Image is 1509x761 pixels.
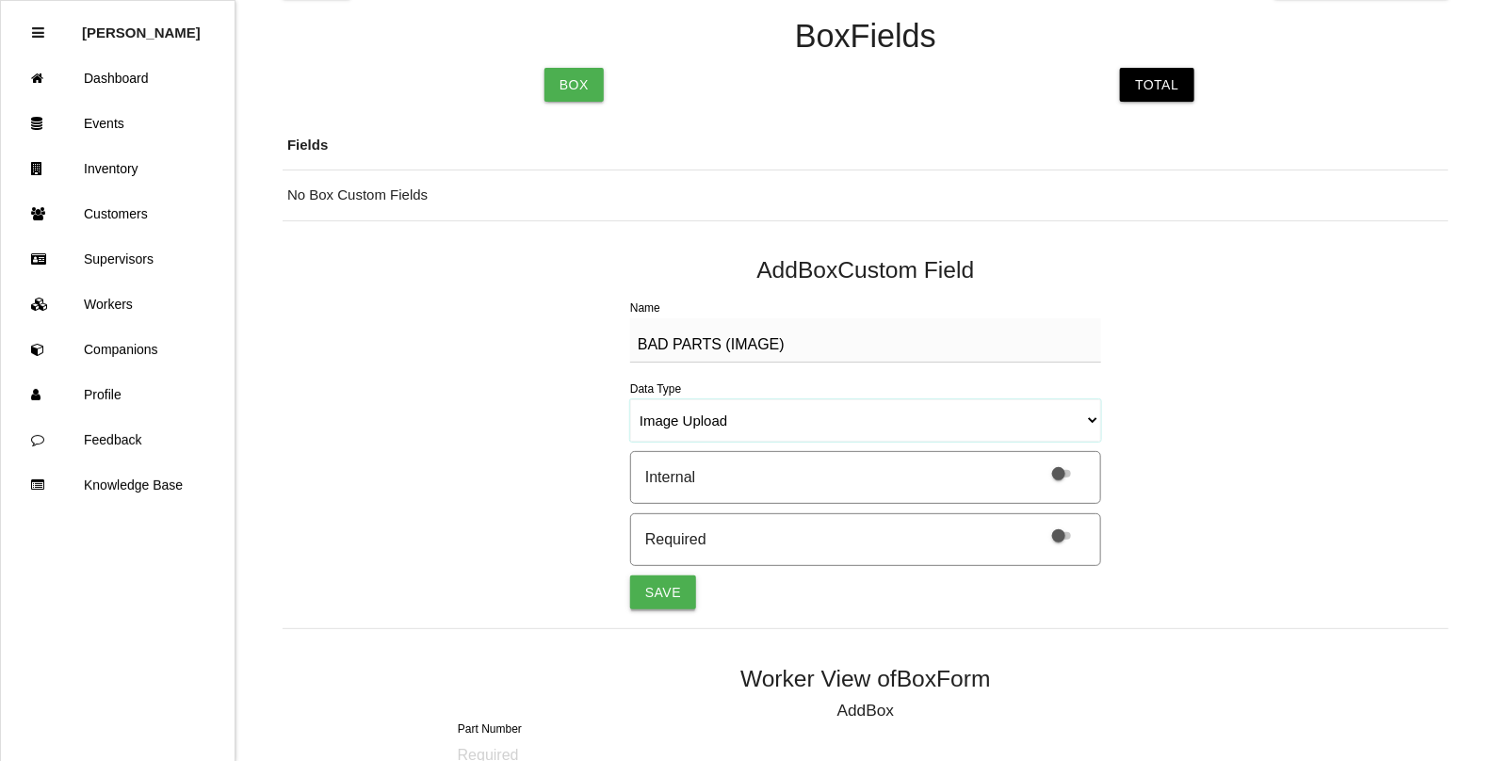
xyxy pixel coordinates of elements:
[645,528,706,551] div: Required
[1,417,235,462] a: Feedback
[630,451,1101,504] div: Internal will hide field from customer view
[1,327,235,372] a: Companions
[645,466,695,489] div: Internal
[1,282,235,327] a: Workers
[1,101,235,146] a: Events
[1,372,235,417] a: Profile
[458,721,522,737] label: Part Number
[1120,68,1193,102] a: Total
[458,702,1274,720] h6: Add Box
[630,318,1101,363] textarea: BAD PARTS (IMAGE)
[283,257,1449,283] h5: Add Box Custom Field
[1,236,235,282] a: Supervisors
[283,170,1449,221] td: No Box Custom Fields
[630,301,660,315] label: Name
[283,666,1449,691] h5: Worker View of Box Form
[1,191,235,236] a: Customers
[630,382,681,396] label: Data Type
[1,462,235,508] a: Knowledge Base
[32,10,44,56] div: Close
[1,56,235,101] a: Dashboard
[1,146,235,191] a: Inventory
[630,575,696,609] button: Save
[630,513,1101,566] div: Required will ensure answer is provided
[544,68,604,102] a: Box
[82,10,201,40] p: Rosie Blandino
[283,121,1449,170] th: Fields
[283,19,1449,55] h4: Box Fields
